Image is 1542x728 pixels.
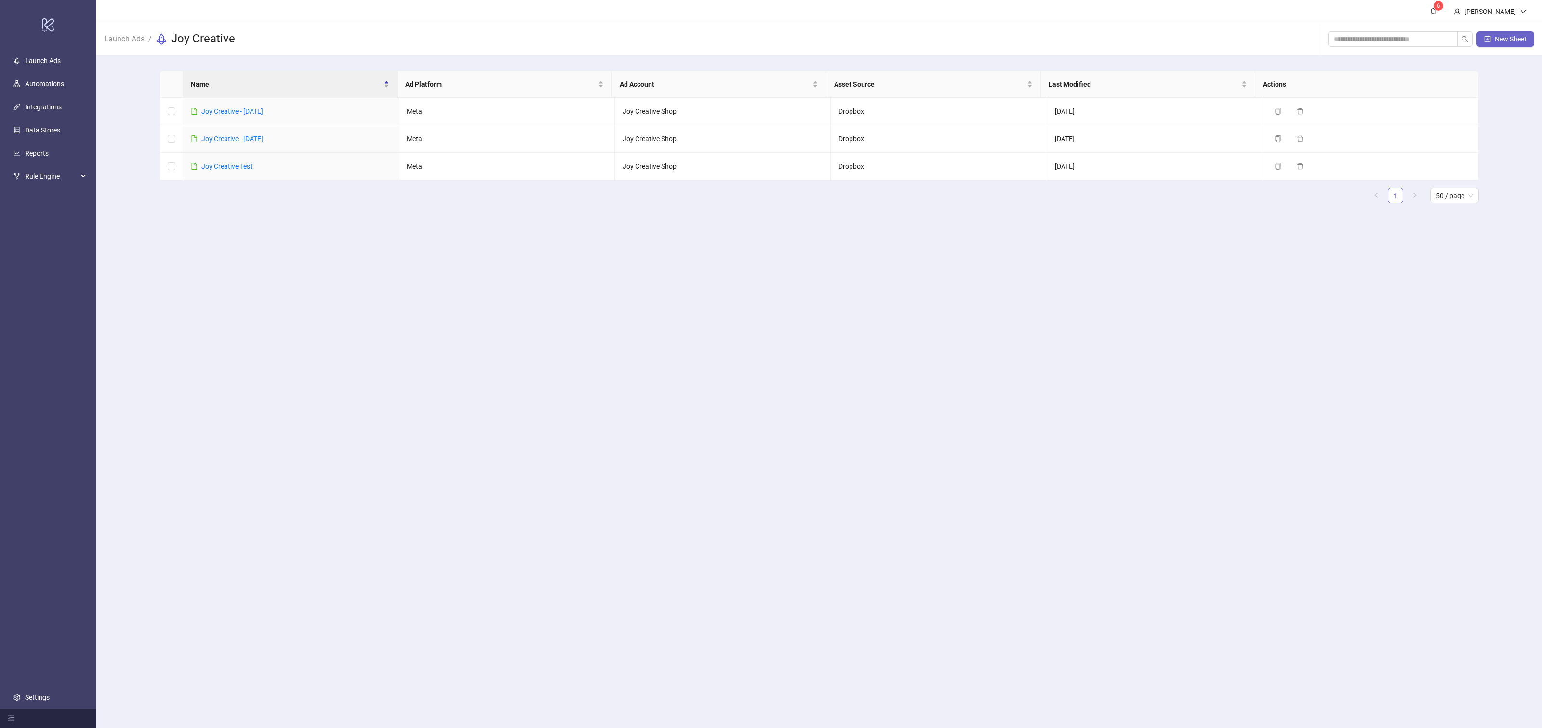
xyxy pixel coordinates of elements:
[1297,135,1303,142] span: delete
[1484,36,1491,42] span: plus-square
[615,125,831,153] td: Joy Creative Shop
[1461,6,1520,17] div: [PERSON_NAME]
[201,162,253,170] a: Joy Creative Test
[1369,188,1384,203] li: Previous Page
[1434,1,1443,11] sup: 6
[1275,163,1281,170] span: copy
[1047,98,1263,125] td: [DATE]
[831,125,1047,153] td: Dropbox
[1369,188,1384,203] button: left
[25,57,61,65] a: Launch Ads
[831,153,1047,180] td: Dropbox
[1520,8,1527,15] span: down
[148,31,152,47] li: /
[1275,135,1281,142] span: copy
[1275,108,1281,115] span: copy
[1388,188,1403,203] a: 1
[1407,188,1422,203] li: Next Page
[615,153,831,180] td: Joy Creative Shop
[25,693,50,701] a: Settings
[1047,125,1263,153] td: [DATE]
[1297,108,1303,115] span: delete
[25,149,49,157] a: Reports
[1255,71,1470,98] th: Actions
[1454,8,1461,15] span: user
[13,173,20,180] span: fork
[1049,79,1239,90] span: Last Modified
[831,98,1047,125] td: Dropbox
[8,715,14,722] span: menu-fold
[191,163,198,170] span: file
[1437,2,1440,9] span: 6
[399,153,615,180] td: Meta
[25,80,64,88] a: Automations
[1436,188,1473,203] span: 50 / page
[1041,71,1255,98] th: Last Modified
[1430,188,1479,203] div: Page Size
[25,126,60,134] a: Data Stores
[1407,188,1422,203] button: right
[183,71,398,98] th: Name
[834,79,1025,90] span: Asset Source
[405,79,596,90] span: Ad Platform
[399,125,615,153] td: Meta
[399,98,615,125] td: Meta
[1297,163,1303,170] span: delete
[191,135,198,142] span: file
[25,167,78,186] span: Rule Engine
[615,98,831,125] td: Joy Creative Shop
[1462,36,1468,42] span: search
[612,71,826,98] th: Ad Account
[1495,35,1527,43] span: New Sheet
[102,33,146,43] a: Launch Ads
[1373,192,1379,198] span: left
[1047,153,1263,180] td: [DATE]
[171,31,235,47] h3: Joy Creative
[398,71,612,98] th: Ad Platform
[201,135,263,143] a: Joy Creative - [DATE]
[201,107,263,115] a: Joy Creative - [DATE]
[1412,192,1418,198] span: right
[1476,31,1534,47] button: New Sheet
[1430,8,1436,14] span: bell
[191,108,198,115] span: file
[25,103,62,111] a: Integrations
[191,79,382,90] span: Name
[156,33,167,45] span: rocket
[826,71,1041,98] th: Asset Source
[620,79,811,90] span: Ad Account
